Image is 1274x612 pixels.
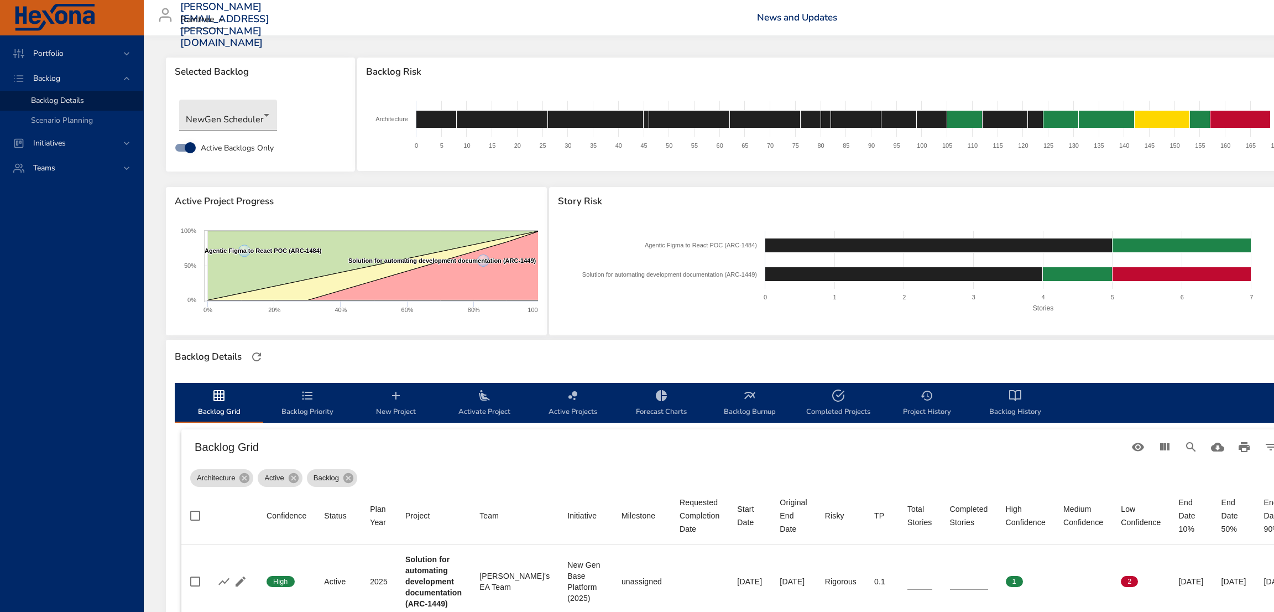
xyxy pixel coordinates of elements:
[479,509,499,522] div: Sort
[1006,577,1023,587] span: 1
[1121,502,1161,529] div: Low Confidence
[179,100,277,131] div: NewGen Scheduler
[1145,142,1155,149] text: 145
[184,262,196,269] text: 50%
[203,307,212,313] text: 0%
[1111,294,1114,300] text: 5
[24,138,75,148] span: Initiatives
[993,142,1003,149] text: 115
[780,576,807,587] div: [DATE]
[479,509,499,522] div: Team
[1179,496,1204,536] div: End Date 10%
[874,509,884,522] div: Sort
[528,307,543,313] text: 100%
[324,509,347,522] div: Sort
[405,509,430,522] div: Sort
[540,142,546,149] text: 25
[405,509,462,522] span: Project
[258,469,302,487] div: Active
[31,115,93,126] span: Scenario Planning
[968,142,978,149] text: 110
[712,389,787,418] span: Backlog Burnup
[590,142,597,149] text: 35
[376,116,409,122] text: Architecture
[268,307,280,313] text: 20%
[1006,502,1046,529] span: High Confidence
[737,502,762,529] div: Start Date
[335,307,347,313] text: 40%
[902,294,906,300] text: 2
[1195,142,1205,149] text: 155
[622,509,662,522] span: Milestone
[641,142,648,149] text: 45
[187,297,196,303] text: 0%
[737,576,762,587] div: [DATE]
[1063,502,1103,529] div: Medium Confidence
[190,469,253,487] div: Architecture
[24,163,64,173] span: Teams
[889,389,964,418] span: Project History
[868,142,875,149] text: 90
[181,389,257,418] span: Backlog Grid
[1220,142,1230,149] text: 160
[1125,434,1151,460] button: Standard Views
[195,438,1125,456] h6: Backlog Grid
[764,294,767,300] text: 0
[567,509,604,522] span: Initiative
[894,142,900,149] text: 95
[825,509,844,522] div: Risky
[175,196,538,207] span: Active Project Progress
[479,570,550,593] div: [PERSON_NAME]'s EA Team
[567,509,597,522] div: Sort
[267,509,306,522] div: Confidence
[622,509,655,522] div: Sort
[780,496,807,536] div: Sort
[1041,294,1045,300] text: 4
[1063,502,1103,529] div: Sort
[535,389,610,418] span: Active Projects
[1151,434,1178,460] button: View Columns
[307,469,357,487] div: Backlog
[1204,434,1231,460] button: Download CSV
[972,294,975,300] text: 3
[1170,142,1180,149] text: 150
[680,496,719,536] div: Sort
[818,142,824,149] text: 80
[767,142,774,149] text: 70
[1121,577,1138,587] span: 2
[942,142,952,149] text: 105
[267,509,306,522] div: Sort
[248,349,265,365] button: Refresh Page
[874,509,890,522] span: TP
[950,502,988,529] div: Completed Stories
[205,247,322,254] text: Agentic Figma to React POC (ARC-1484)
[757,11,837,24] a: News and Updates
[680,496,719,536] div: Requested Completion Date
[950,502,988,529] div: Sort
[514,142,521,149] text: 20
[567,509,597,522] div: Initiative
[171,348,245,366] div: Backlog Details
[1181,294,1184,300] text: 6
[801,389,876,418] span: Completed Projects
[1033,304,1053,312] text: Stories
[489,142,495,149] text: 15
[1178,434,1204,460] button: Search
[1019,142,1028,149] text: 120
[405,555,462,608] b: Solution for automating development documentation (ARC-1449)
[324,576,352,587] div: Active
[1121,502,1161,529] div: Sort
[216,573,232,590] button: Show Burnup
[666,142,673,149] text: 50
[645,242,757,248] text: Agentic Figma to React POC (ARC-1484)
[31,95,84,106] span: Backlog Details
[1250,294,1253,300] text: 7
[258,473,290,484] span: Active
[440,142,443,149] text: 5
[780,496,807,536] div: Original End Date
[622,509,655,522] div: Milestone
